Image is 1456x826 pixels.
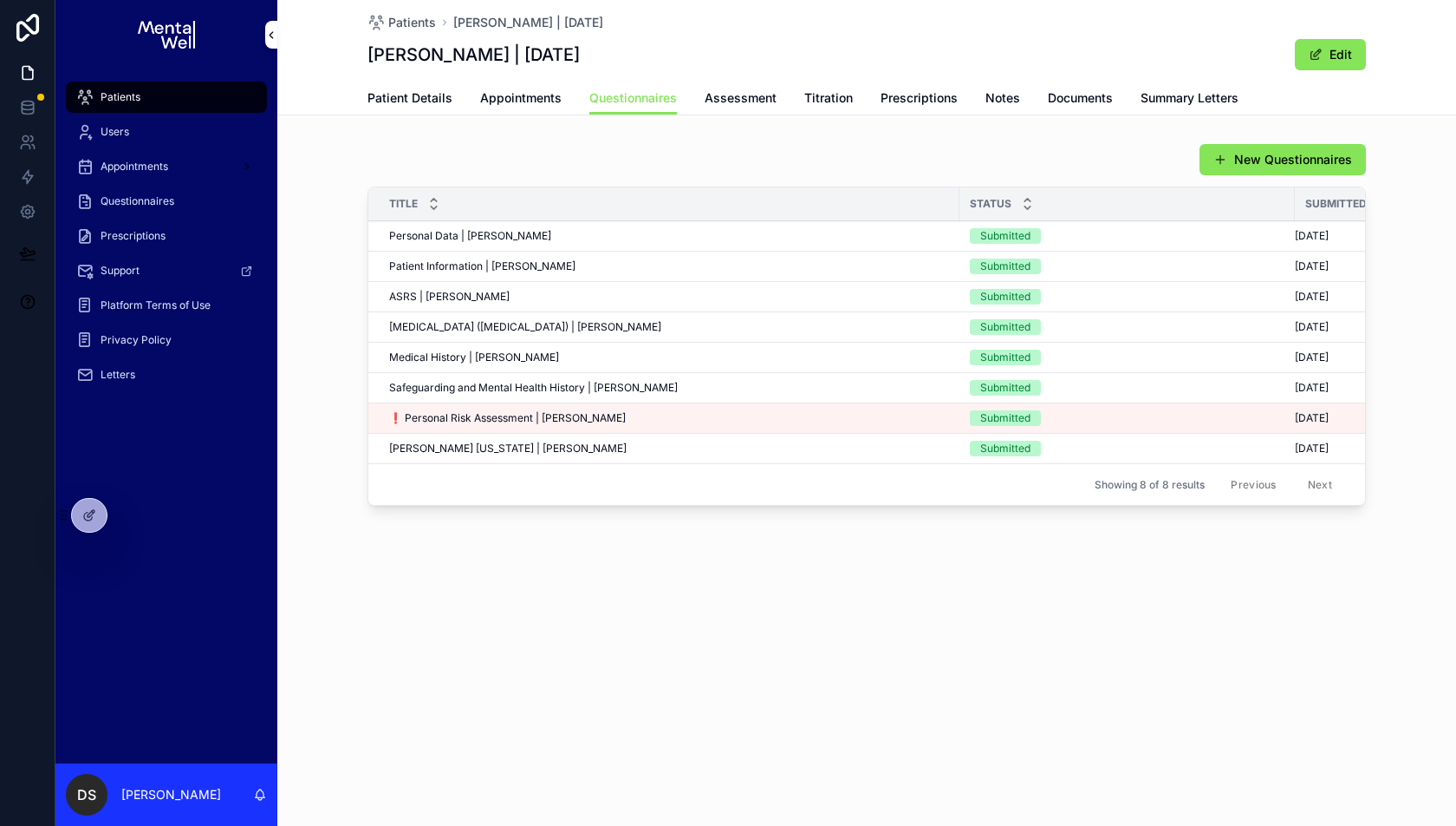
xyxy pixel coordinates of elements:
[980,319,1030,335] div: Submitted
[980,350,1030,365] div: Submitted
[66,324,267,356] a: Privacy Policy
[970,319,1284,335] a: Submitted
[1295,39,1366,70] button: Edit
[985,89,1020,107] span: Notes
[121,786,221,803] p: [PERSON_NAME]
[389,411,949,425] a: ❗ Personal Risk Assessment | [PERSON_NAME]
[389,320,949,334] a: [MEDICAL_DATA] ([MEDICAL_DATA]) | [PERSON_NAME]
[101,298,211,312] span: Platform Terms of Use
[804,89,853,107] span: Titration
[389,320,661,334] span: [MEDICAL_DATA] ([MEDICAL_DATA]) | [PERSON_NAME]
[389,290,510,304] span: ASRS | [PERSON_NAME]
[705,82,777,117] a: Assessment
[970,410,1284,426] a: Submitted
[389,351,949,364] a: Medical History | [PERSON_NAME]
[389,290,949,304] a: ASRS | [PERSON_NAME]
[881,89,958,107] span: Prescriptions
[1295,411,1404,425] a: [DATE]
[1295,381,1329,395] span: [DATE]
[980,410,1030,426] div: Submitted
[970,228,1284,244] a: Submitted
[1305,197,1393,211] span: Submitted Date
[705,89,777,107] span: Assessment
[389,351,559,364] span: Medical History | [PERSON_NAME]
[480,89,562,107] span: Appointments
[66,186,267,217] a: Questionnaires
[970,350,1284,365] a: Submitted
[66,290,267,321] a: Platform Terms of Use
[66,151,267,182] a: Appointments
[970,197,1011,211] span: Status
[970,441,1284,456] a: Submitted
[66,116,267,147] a: Users
[980,259,1030,274] div: Submitted
[589,82,677,115] a: Questionnaires
[1141,82,1238,117] a: Summary Letters
[388,14,436,31] span: Patients
[367,89,452,107] span: Patient Details
[77,784,96,805] span: DS
[1141,89,1238,107] span: Summary Letters
[1295,229,1329,243] span: [DATE]
[101,368,135,382] span: Letters
[970,289,1284,305] a: Submitted
[101,229,166,243] span: Prescriptions
[1295,229,1404,243] a: [DATE]
[389,259,575,273] span: Patient Information | [PERSON_NAME]
[1295,259,1329,273] span: [DATE]
[367,14,436,31] a: Patients
[804,82,853,117] a: Titration
[1295,442,1404,456] a: [DATE]
[1199,144,1366,175] button: New Questionnaires
[980,441,1030,456] div: Submitted
[66,255,267,286] a: Support
[1295,259,1404,273] a: [DATE]
[1295,411,1329,425] span: [DATE]
[101,160,168,174] span: Appointments
[1048,89,1113,107] span: Documents
[985,82,1020,117] a: Notes
[389,229,949,243] a: Personal Data | [PERSON_NAME]
[980,380,1030,396] div: Submitted
[101,125,129,139] span: Users
[1295,320,1404,334] a: [DATE]
[970,259,1284,274] a: Submitted
[389,197,418,211] span: Title
[1295,351,1404,364] a: [DATE]
[1295,290,1404,304] a: [DATE]
[480,82,562,117] a: Appointments
[101,194,174,208] span: Questionnaires
[1048,82,1113,117] a: Documents
[367,43,580,67] h1: [PERSON_NAME] | [DATE]
[101,264,140,278] span: Support
[389,442,949,456] a: [PERSON_NAME] [US_STATE] | [PERSON_NAME]
[1095,478,1205,492] span: Showing 8 of 8 results
[389,381,949,395] a: Safeguarding and Mental Health History | [PERSON_NAME]
[101,90,140,104] span: Patients
[881,82,958,117] a: Prescriptions
[367,82,452,117] a: Patient Details
[66,82,267,113] a: Patients
[453,14,603,31] a: [PERSON_NAME] | [DATE]
[101,333,172,347] span: Privacy Policy
[980,228,1030,244] div: Submitted
[66,220,267,252] a: Prescriptions
[389,229,551,243] span: Personal Data | [PERSON_NAME]
[55,69,277,413] div: scrollable content
[1295,320,1329,334] span: [DATE]
[389,381,678,395] span: Safeguarding and Mental Health History | [PERSON_NAME]
[389,259,949,273] a: Patient Information | [PERSON_NAME]
[589,89,677,107] span: Questionnaires
[1295,290,1329,304] span: [DATE]
[970,380,1284,396] a: Submitted
[389,442,627,456] span: [PERSON_NAME] [US_STATE] | [PERSON_NAME]
[66,359,267,390] a: Letters
[1295,442,1329,456] span: [DATE]
[389,411,626,425] span: ❗ Personal Risk Assessment | [PERSON_NAME]
[1295,381,1404,395] a: [DATE]
[1295,351,1329,364] span: [DATE]
[138,21,194,49] img: App logo
[980,289,1030,305] div: Submitted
